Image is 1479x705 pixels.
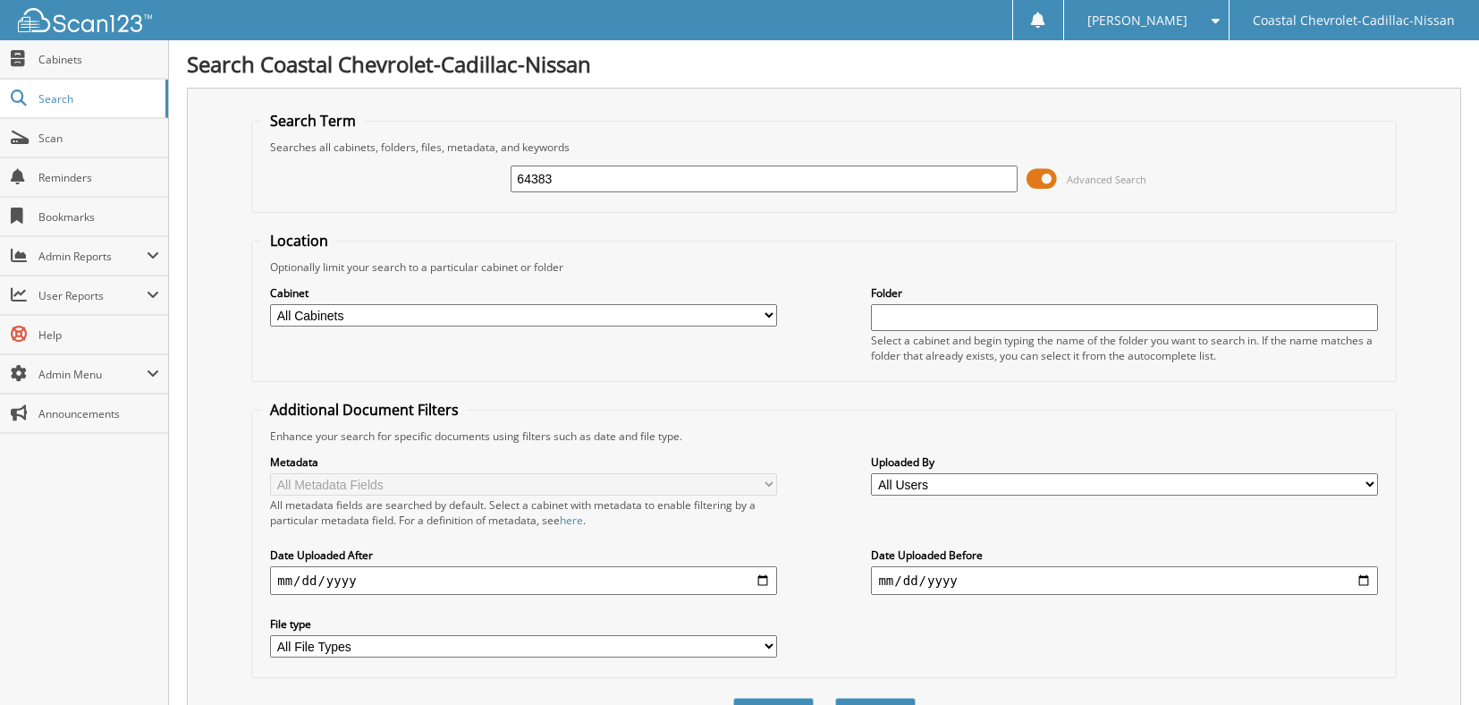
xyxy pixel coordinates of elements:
span: Search [38,91,156,106]
span: Announcements [38,406,159,421]
div: All metadata fields are searched by default. Select a cabinet with metadata to enable filtering b... [270,497,776,528]
input: start [270,566,776,595]
label: Folder [871,285,1377,301]
span: Help [38,327,159,343]
label: Date Uploaded After [270,548,776,563]
span: Cabinets [38,52,159,67]
span: Bookmarks [38,209,159,225]
legend: Additional Document Filters [261,400,468,420]
legend: Search Term [261,111,365,131]
span: Coastal Chevrolet-Cadillac-Nissan [1253,15,1455,26]
a: here [560,513,583,528]
label: Date Uploaded Before [871,548,1377,563]
div: Select a cabinet and begin typing the name of the folder you want to search in. If the name match... [871,333,1377,363]
div: Optionally limit your search to a particular cabinet or folder [261,259,1387,275]
span: [PERSON_NAME] [1087,15,1187,26]
div: Enhance your search for specific documents using filters such as date and file type. [261,429,1387,444]
span: Advanced Search [1067,173,1146,186]
span: Scan [38,131,159,146]
label: Metadata [270,454,776,470]
span: Reminders [38,170,159,185]
span: User Reports [38,288,147,303]
label: Cabinet [270,285,776,301]
input: end [871,566,1377,595]
span: Admin Menu [38,367,147,382]
label: Uploaded By [871,454,1377,470]
label: File type [270,616,776,632]
h1: Search Coastal Chevrolet-Cadillac-Nissan [187,49,1461,79]
img: scan123-logo-white.svg [18,8,152,32]
span: Admin Reports [38,249,147,264]
legend: Location [261,231,337,251]
div: Searches all cabinets, folders, files, metadata, and keywords [261,140,1387,155]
